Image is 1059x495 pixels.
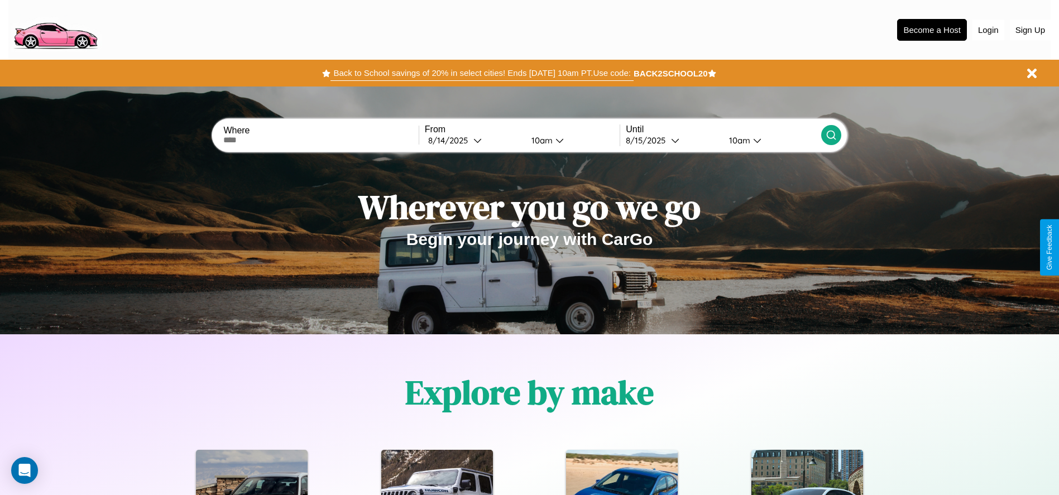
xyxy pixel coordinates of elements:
[1010,20,1051,40] button: Sign Up
[523,134,620,146] button: 10am
[720,134,821,146] button: 10am
[972,20,1004,40] button: Login
[897,19,967,41] button: Become a Host
[626,124,821,134] label: Until
[330,65,633,81] button: Back to School savings of 20% in select cities! Ends [DATE] 10am PT.Use code:
[425,124,620,134] label: From
[405,369,654,415] h1: Explore by make
[223,126,418,136] label: Where
[526,135,555,146] div: 10am
[634,69,708,78] b: BACK2SCHOOL20
[723,135,753,146] div: 10am
[626,135,671,146] div: 8 / 15 / 2025
[1046,225,1053,270] div: Give Feedback
[425,134,523,146] button: 8/14/2025
[11,457,38,484] div: Open Intercom Messenger
[8,6,102,52] img: logo
[428,135,473,146] div: 8 / 14 / 2025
